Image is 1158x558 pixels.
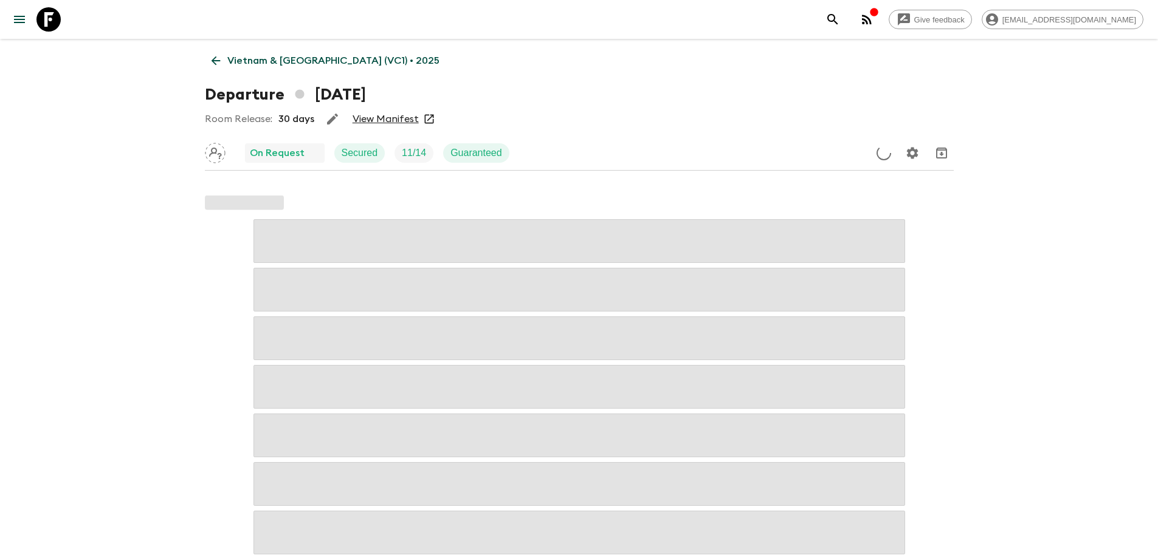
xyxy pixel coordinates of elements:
[889,10,972,29] a: Give feedback
[821,7,845,32] button: search adventures
[334,143,385,163] div: Secured
[250,146,305,160] p: On Request
[205,112,272,126] p: Room Release:
[342,146,378,160] p: Secured
[353,113,419,125] a: View Manifest
[872,141,896,165] button: Update Price, Early Bird Discount and Costs
[908,15,971,24] span: Give feedback
[450,146,502,160] p: Guaranteed
[205,83,366,107] h1: Departure [DATE]
[402,146,426,160] p: 11 / 14
[205,146,226,156] span: Assign pack leader
[929,141,954,165] button: Archive (Completed, Cancelled or Unsynced Departures only)
[982,10,1143,29] div: [EMAIL_ADDRESS][DOMAIN_NAME]
[7,7,32,32] button: menu
[395,143,433,163] div: Trip Fill
[996,15,1143,24] span: [EMAIL_ADDRESS][DOMAIN_NAME]
[278,112,314,126] p: 30 days
[227,53,439,68] p: Vietnam & [GEOGRAPHIC_DATA] (VC1) • 2025
[205,49,446,73] a: Vietnam & [GEOGRAPHIC_DATA] (VC1) • 2025
[900,141,925,165] button: Settings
